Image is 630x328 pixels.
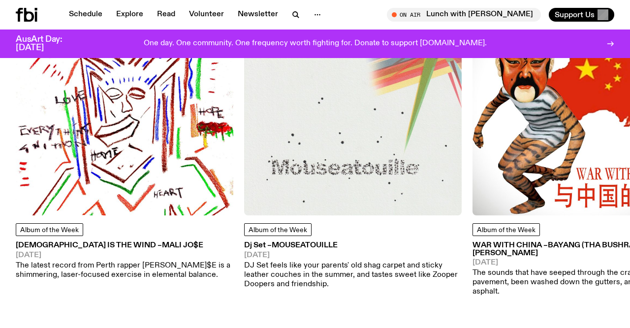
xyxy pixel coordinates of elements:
button: On AirLunch with [PERSON_NAME] [387,8,541,22]
a: Album of the Week [244,223,312,236]
a: Newsletter [232,8,284,22]
button: Support Us [549,8,614,22]
p: One day. One community. One frequency worth fighting for. Donate to support [DOMAIN_NAME]. [144,39,487,48]
a: Dj Set –Mouseatouille[DATE]DJ Set feels like your parents' old shag carpet and sticky leather cou... [244,242,462,289]
a: Explore [110,8,149,22]
h3: AusArt Day: [DATE] [16,35,79,52]
span: Album of the Week [249,227,307,234]
span: Mouseatouille [272,241,338,249]
p: DJ Set feels like your parents' old shag carpet and sticky leather couches in the summer, and tas... [244,261,462,290]
a: Album of the Week [16,223,83,236]
a: [DEMOGRAPHIC_DATA] IS THE WIND –MALI JO$E[DATE]The latest record from Perth rapper [PERSON_NAME]$... [16,242,233,280]
span: Support Us [555,10,595,19]
a: Schedule [63,8,108,22]
a: Volunteer [183,8,230,22]
h3: [DEMOGRAPHIC_DATA] IS THE WIND – [16,242,233,249]
span: MALI JO$E [162,241,203,249]
h3: Dj Set – [244,242,462,249]
span: [DATE] [16,252,233,259]
a: Album of the Week [472,223,540,236]
a: Read [151,8,181,22]
span: Album of the Week [477,227,535,234]
span: [DATE] [244,252,462,259]
p: The latest record from Perth rapper [PERSON_NAME]$E is a shimmering, laser-focused exercise in el... [16,261,233,280]
span: Album of the Week [20,227,79,234]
